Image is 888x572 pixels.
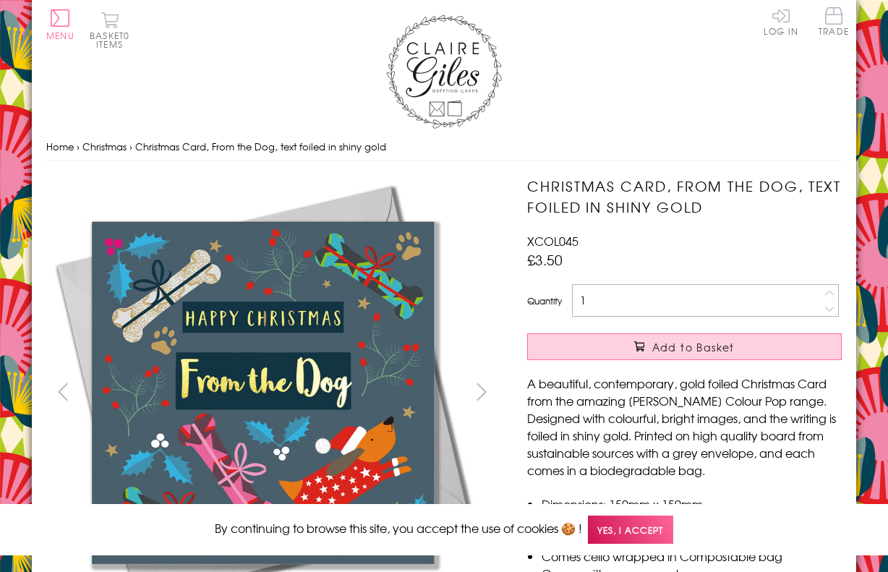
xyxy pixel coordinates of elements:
[527,375,842,479] p: A beautiful, contemporary, gold foiled Christmas Card from the amazing [PERSON_NAME] Colour Pop r...
[588,516,673,544] span: Yes, I accept
[466,375,498,408] button: next
[82,140,127,153] a: Christmas
[46,375,79,408] button: prev
[819,7,849,35] span: Trade
[96,29,129,51] span: 0 items
[527,333,842,360] button: Add to Basket
[542,547,842,565] li: Comes cello wrapped in Compostable bag
[527,176,842,218] h1: Christmas Card, From the Dog, text foiled in shiny gold
[386,14,502,129] img: Claire Giles Greetings Cards
[527,232,579,249] span: XCOL045
[46,132,842,162] nav: breadcrumbs
[542,495,842,513] li: Dimensions: 150mm x 150mm
[77,140,80,153] span: ›
[135,140,386,153] span: Christmas Card, From the Dog, text foiled in shiny gold
[527,249,563,270] span: £3.50
[129,140,132,153] span: ›
[819,7,849,38] a: Trade
[46,29,74,42] span: Menu
[527,294,562,307] label: Quantity
[46,9,74,40] button: Menu
[46,140,74,153] a: Home
[764,7,798,35] a: Log In
[652,340,735,354] span: Add to Basket
[90,12,129,48] button: Basket0 items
